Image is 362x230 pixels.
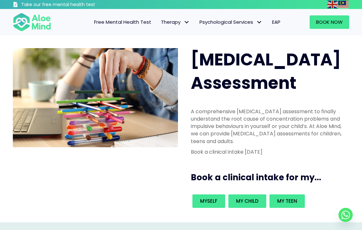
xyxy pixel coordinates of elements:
span: Psychological Services [199,19,262,25]
h3: Book a clinical intake for my... [191,172,352,183]
span: Free Mental Health Test [94,19,151,25]
div: Book an intake for my... [191,193,346,209]
span: Myself [200,198,217,204]
a: My child [228,194,266,208]
img: en [327,1,338,8]
img: ms [338,1,349,8]
span: Therapy [161,19,190,25]
a: TherapyTherapy: submenu [156,15,195,29]
a: Malay [338,1,349,8]
a: Book Now [310,15,349,29]
span: Book Now [316,19,343,25]
span: My teen [277,198,297,204]
img: ADHD photo [13,48,178,147]
p: A comprehensive [MEDICAL_DATA] assessment to finally understand the root cause of concentration p... [191,108,346,145]
nav: Menu [57,15,285,29]
a: Whatsapp [339,208,353,222]
p: Book a clinical intake [DATE] [191,148,346,156]
span: EAP [272,19,280,25]
img: Aloe mind Logo [13,13,51,32]
a: Take our free mental health test [13,2,117,9]
span: Therapy: submenu [182,18,191,27]
a: Myself [192,194,225,208]
span: My child [236,198,259,204]
h3: Take our free mental health test [21,2,117,8]
a: EAP [267,15,285,29]
span: [MEDICAL_DATA] Assessment [191,48,341,95]
a: My teen [269,194,305,208]
a: Psychological ServicesPsychological Services: submenu [195,15,267,29]
span: Psychological Services: submenu [255,18,264,27]
a: Free Mental Health Test [89,15,156,29]
a: English [327,1,338,8]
